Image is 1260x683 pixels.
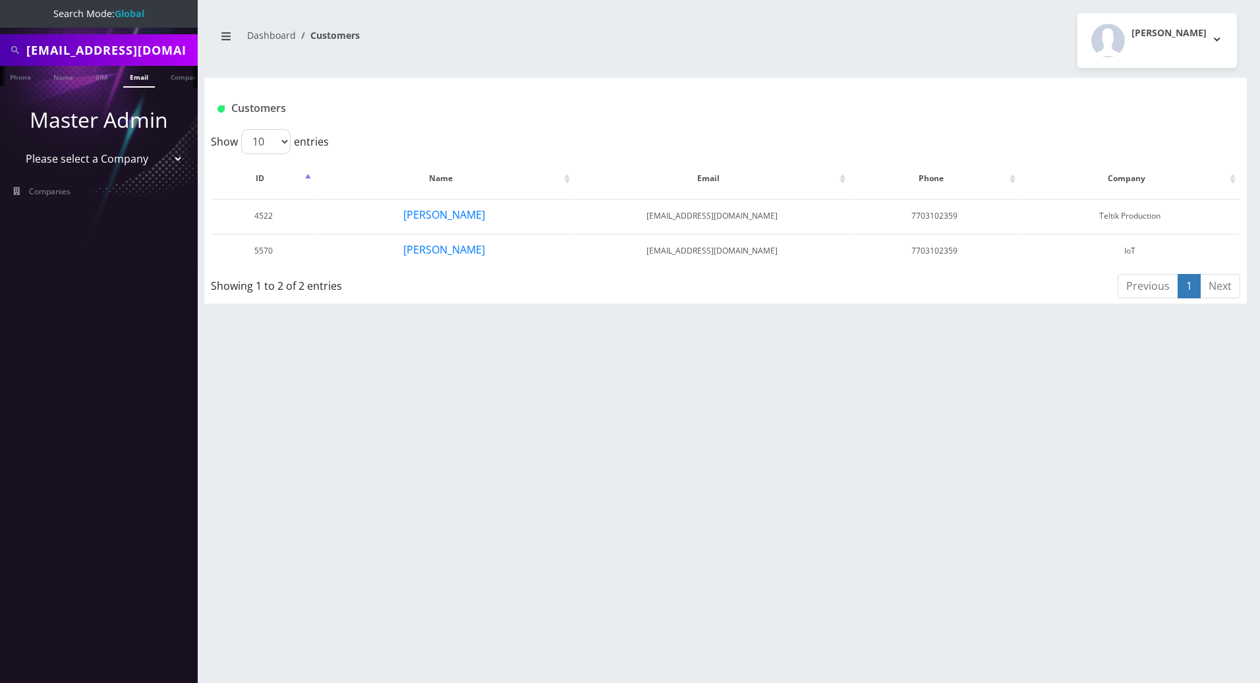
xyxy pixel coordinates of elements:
[1020,199,1239,232] td: Teltik Production
[575,159,849,198] th: Email: activate to sort column ascending
[1020,159,1239,198] th: Company: activate to sort column ascending
[1118,274,1178,298] a: Previous
[575,199,849,232] td: [EMAIL_ADDRESS][DOMAIN_NAME]
[296,28,360,42] li: Customers
[217,102,1061,115] h1: Customers
[1020,234,1239,267] td: IoT
[850,159,1019,198] th: Phone: activate to sort column ascending
[29,186,71,197] span: Companies
[214,22,716,59] nav: breadcrumb
[211,273,630,294] div: Showing 1 to 2 of 2 entries
[1178,274,1201,298] a: 1
[1131,28,1207,39] h2: [PERSON_NAME]
[850,199,1019,232] td: 7703102359
[850,234,1019,267] td: 7703102359
[123,66,155,88] a: Email
[164,66,208,86] a: Company
[241,129,291,154] select: Showentries
[247,29,296,41] a: Dashboard
[1077,13,1237,68] button: [PERSON_NAME]
[3,66,38,86] a: Phone
[212,199,314,232] td: 4522
[115,7,144,20] strong: Global
[403,206,486,223] button: [PERSON_NAME]
[89,66,114,86] a: SIM
[47,66,80,86] a: Name
[316,159,573,198] th: Name: activate to sort column ascending
[212,159,314,198] th: ID: activate to sort column descending
[212,234,314,267] td: 5570
[26,38,194,63] input: Search All Companies
[53,7,144,20] span: Search Mode:
[403,241,486,258] button: [PERSON_NAME]
[1200,274,1240,298] a: Next
[575,234,849,267] td: [EMAIL_ADDRESS][DOMAIN_NAME]
[211,129,329,154] label: Show entries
